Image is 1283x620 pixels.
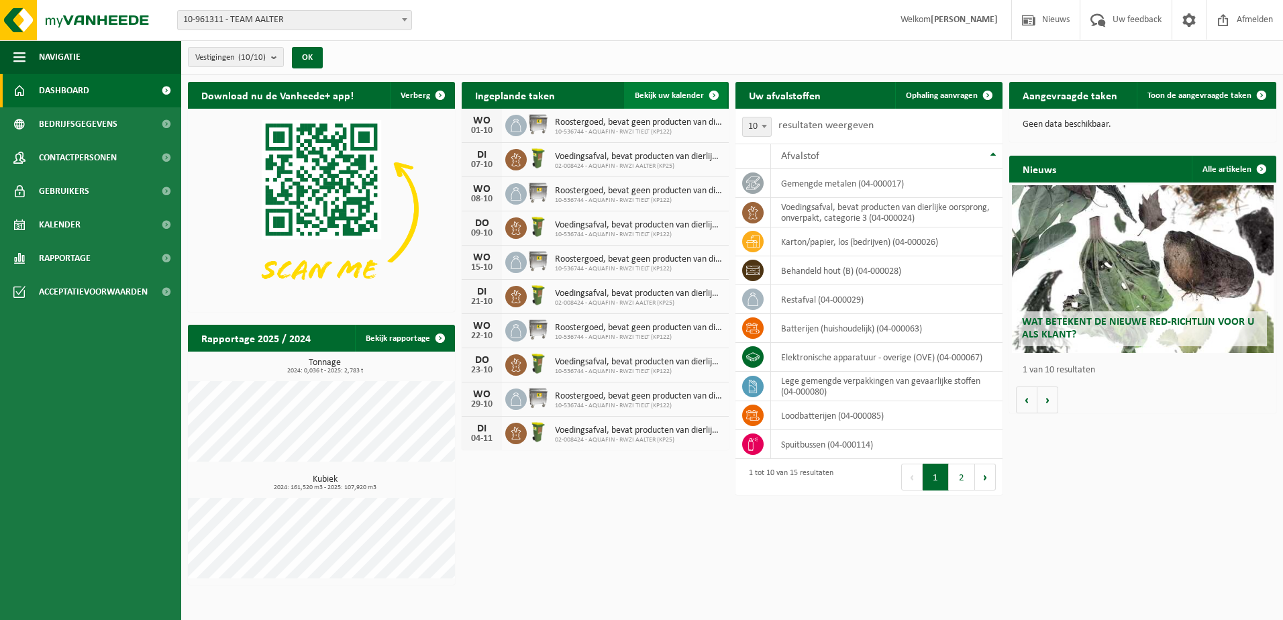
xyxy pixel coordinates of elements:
span: Verberg [401,91,430,100]
div: 07-10 [468,160,495,170]
span: Roostergoed, bevat geen producten van dierlijke oorsprong [555,117,722,128]
span: Ophaling aanvragen [906,91,978,100]
button: Vorige [1016,386,1037,413]
div: WO [468,115,495,126]
div: 09-10 [468,229,495,238]
span: Navigatie [39,40,81,74]
button: 2 [949,464,975,490]
div: 01-10 [468,126,495,136]
span: 2024: 161,520 m3 - 2025: 107,920 m3 [195,484,455,491]
span: 10-536744 - AQUAFIN - RWZI TIELT (KP122) [555,402,722,410]
img: WB-0060-HPE-GN-50 [527,352,550,375]
h2: Ingeplande taken [462,82,568,108]
span: 10-961311 - TEAM AALTER [177,10,412,30]
label: resultaten weergeven [778,120,874,131]
img: WB-1100-GAL-GY-01 [527,113,550,136]
span: Voedingsafval, bevat producten van dierlijke oorsprong, onverpakt, categorie 3 [555,357,722,368]
div: DI [468,287,495,297]
div: WO [468,389,495,400]
button: Volgende [1037,386,1058,413]
img: WB-0060-HPE-GN-50 [527,215,550,238]
div: WO [468,252,495,263]
span: Roostergoed, bevat geen producten van dierlijke oorsprong [555,186,722,197]
td: restafval (04-000029) [771,285,1003,314]
div: DI [468,150,495,160]
span: Roostergoed, bevat geen producten van dierlijke oorsprong [555,254,722,265]
p: Geen data beschikbaar. [1023,120,1263,130]
count: (10/10) [238,53,266,62]
img: WB-0060-HPE-GN-50 [527,284,550,307]
span: Voedingsafval, bevat producten van dierlijke oorsprong, onverpakt, categorie 3 [555,220,722,231]
img: Download de VHEPlus App [188,109,455,309]
a: Toon de aangevraagde taken [1137,82,1275,109]
a: Bekijk uw kalender [624,82,727,109]
div: 29-10 [468,400,495,409]
h2: Nieuws [1009,156,1070,182]
img: WB-1100-GAL-GY-01 [527,386,550,409]
span: Afvalstof [781,151,819,162]
img: WB-0060-HPE-GN-50 [527,147,550,170]
span: 2024: 0,036 t - 2025: 2,783 t [195,368,455,374]
button: Vestigingen(10/10) [188,47,284,67]
span: Toon de aangevraagde taken [1147,91,1251,100]
h2: Uw afvalstoffen [735,82,834,108]
span: Wat betekent de nieuwe RED-richtlijn voor u als klant? [1022,317,1254,340]
span: 10-536744 - AQUAFIN - RWZI TIELT (KP122) [555,265,722,273]
span: 10-536744 - AQUAFIN - RWZI TIELT (KP122) [555,333,722,342]
span: Kalender [39,208,81,242]
h3: Kubiek [195,475,455,491]
img: WB-1100-GAL-GY-01 [527,318,550,341]
span: Dashboard [39,74,89,107]
span: Contactpersonen [39,141,117,174]
span: Roostergoed, bevat geen producten van dierlijke oorsprong [555,323,722,333]
span: 10 [742,117,772,137]
a: Wat betekent de nieuwe RED-richtlijn voor u als klant? [1012,185,1274,353]
img: WB-1100-GAL-GY-01 [527,181,550,204]
span: 02-008424 - AQUAFIN - RWZI AALTER (KP25) [555,162,722,170]
span: 02-008424 - AQUAFIN - RWZI AALTER (KP25) [555,436,722,444]
td: lege gemengde verpakkingen van gevaarlijke stoffen (04-000080) [771,372,1003,401]
div: DO [468,355,495,366]
button: Previous [901,464,923,490]
span: 10-961311 - TEAM AALTER [178,11,411,30]
button: OK [292,47,323,68]
div: 21-10 [468,297,495,307]
span: Voedingsafval, bevat producten van dierlijke oorsprong, onverpakt, categorie 3 [555,152,722,162]
td: gemengde metalen (04-000017) [771,169,1003,198]
div: DO [468,218,495,229]
span: Vestigingen [195,48,266,68]
td: elektronische apparatuur - overige (OVE) (04-000067) [771,343,1003,372]
td: loodbatterijen (04-000085) [771,401,1003,430]
span: 10-536744 - AQUAFIN - RWZI TIELT (KP122) [555,368,722,376]
div: DI [468,423,495,434]
div: 1 tot 10 van 15 resultaten [742,462,833,492]
span: Acceptatievoorwaarden [39,275,148,309]
td: voedingsafval, bevat producten van dierlijke oorsprong, onverpakt, categorie 3 (04-000024) [771,198,1003,227]
td: spuitbussen (04-000114) [771,430,1003,459]
td: batterijen (huishoudelijk) (04-000063) [771,314,1003,343]
div: WO [468,184,495,195]
div: 15-10 [468,263,495,272]
h2: Rapportage 2025 / 2024 [188,325,324,351]
span: Roostergoed, bevat geen producten van dierlijke oorsprong [555,391,722,402]
button: Verberg [390,82,454,109]
strong: [PERSON_NAME] [931,15,998,25]
span: Bekijk uw kalender [635,91,704,100]
span: Gebruikers [39,174,89,208]
span: 10-536744 - AQUAFIN - RWZI TIELT (KP122) [555,231,722,239]
div: 04-11 [468,434,495,444]
h2: Download nu de Vanheede+ app! [188,82,367,108]
span: Bedrijfsgegevens [39,107,117,141]
p: 1 van 10 resultaten [1023,366,1270,375]
span: Voedingsafval, bevat producten van dierlijke oorsprong, onverpakt, categorie 3 [555,289,722,299]
span: 10-536744 - AQUAFIN - RWZI TIELT (KP122) [555,197,722,205]
span: Voedingsafval, bevat producten van dierlijke oorsprong, onverpakt, categorie 3 [555,425,722,436]
span: 10-536744 - AQUAFIN - RWZI TIELT (KP122) [555,128,722,136]
a: Ophaling aanvragen [895,82,1001,109]
td: behandeld hout (B) (04-000028) [771,256,1003,285]
button: 1 [923,464,949,490]
a: Bekijk rapportage [355,325,454,352]
div: 08-10 [468,195,495,204]
span: 02-008424 - AQUAFIN - RWZI AALTER (KP25) [555,299,722,307]
button: Next [975,464,996,490]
